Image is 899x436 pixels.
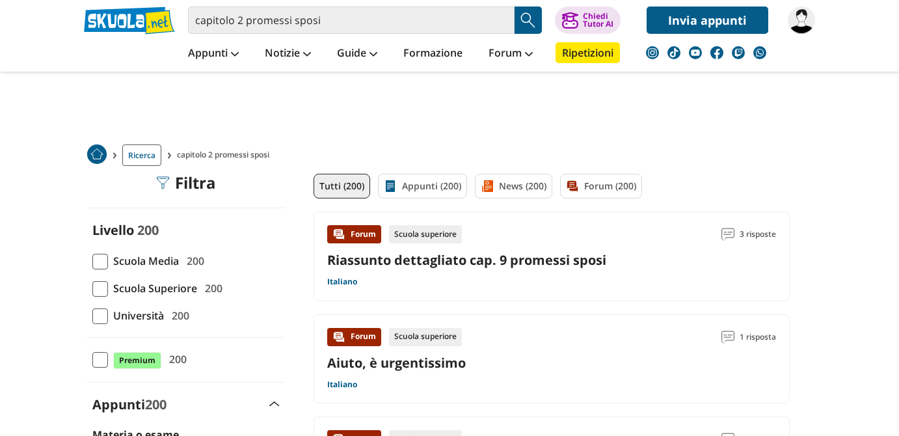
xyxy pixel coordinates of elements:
[269,402,280,407] img: Apri e chiudi sezione
[177,144,275,166] span: capitolo 2 promessi sposi
[647,7,768,34] a: Invia appunti
[475,174,552,198] a: News (200)
[181,252,204,269] span: 200
[566,180,579,193] img: Forum filtro contenuto
[515,7,542,34] button: Search Button
[753,46,766,59] img: WhatsApp
[378,174,467,198] a: Appunti (200)
[145,396,167,413] span: 200
[389,225,462,243] div: Scuola superiore
[327,328,381,346] div: Forum
[164,351,187,368] span: 200
[485,42,536,66] a: Forum
[327,251,606,269] a: Riassunto dettagliato cap. 9 promessi sposi
[327,277,357,287] a: Italiano
[721,228,734,241] img: Commenti lettura
[122,144,161,166] a: Ricerca
[555,7,621,34] button: ChiediTutor AI
[710,46,723,59] img: facebook
[108,307,164,324] span: Università
[788,7,815,34] img: giuliaa.pezzo
[721,331,734,344] img: Commenti lettura
[518,10,538,30] img: Cerca appunti, riassunti o versioni
[384,180,397,193] img: Appunti filtro contenuto
[167,307,189,324] span: 200
[157,176,170,189] img: Filtra filtri mobile
[92,396,167,413] label: Appunti
[389,328,462,346] div: Scuola superiore
[185,42,242,66] a: Appunti
[334,42,381,66] a: Guide
[481,180,494,193] img: News filtro contenuto
[560,174,642,198] a: Forum (200)
[188,7,515,34] input: Cerca appunti, riassunti o versioni
[667,46,680,59] img: tiktok
[113,352,161,369] span: Premium
[108,252,179,269] span: Scuola Media
[108,280,197,297] span: Scuola Superiore
[646,46,659,59] img: instagram
[689,46,702,59] img: youtube
[327,379,357,390] a: Italiano
[314,174,370,198] a: Tutti (200)
[732,46,745,59] img: twitch
[87,144,107,166] a: Home
[327,354,466,372] a: Aiuto, è urgentissimo
[556,42,620,63] a: Ripetizioni
[137,221,159,239] span: 200
[583,12,613,28] div: Chiedi Tutor AI
[200,280,222,297] span: 200
[87,144,107,164] img: Home
[327,225,381,243] div: Forum
[400,42,466,66] a: Formazione
[740,225,776,243] span: 3 risposte
[92,221,134,239] label: Livello
[332,331,345,344] img: Forum contenuto
[262,42,314,66] a: Notizie
[740,328,776,346] span: 1 risposta
[332,228,345,241] img: Forum contenuto
[157,174,216,192] div: Filtra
